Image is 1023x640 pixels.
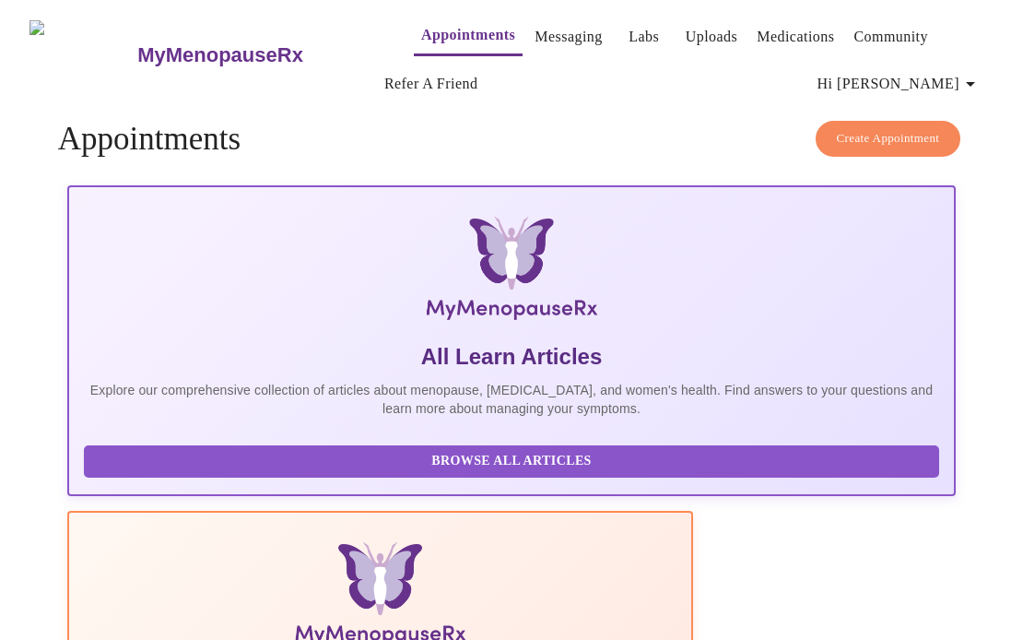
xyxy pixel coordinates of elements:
[84,445,940,478] button: Browse All Articles
[853,24,928,50] a: Community
[384,71,478,97] a: Refer a Friend
[137,43,303,67] h3: MyMenopauseRx
[29,20,135,89] img: MyMenopauseRx Logo
[414,17,523,56] button: Appointments
[535,24,602,50] a: Messaging
[84,342,940,372] h5: All Learn Articles
[817,71,982,97] span: Hi [PERSON_NAME]
[377,65,486,102] button: Refer a Friend
[846,18,935,55] button: Community
[421,22,515,48] a: Appointments
[135,23,377,88] a: MyMenopauseRx
[84,381,940,418] p: Explore our comprehensive collection of articles about menopause, [MEDICAL_DATA], and women's hea...
[615,18,674,55] button: Labs
[837,128,940,149] span: Create Appointment
[757,24,834,50] a: Medications
[810,65,989,102] button: Hi [PERSON_NAME]
[749,18,841,55] button: Medications
[102,450,922,473] span: Browse All Articles
[629,24,659,50] a: Labs
[678,18,746,55] button: Uploads
[816,121,961,157] button: Create Appointment
[58,121,966,158] h4: Appointments
[84,452,945,468] a: Browse All Articles
[686,24,738,50] a: Uploads
[218,217,806,327] img: MyMenopauseRx Logo
[527,18,609,55] button: Messaging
